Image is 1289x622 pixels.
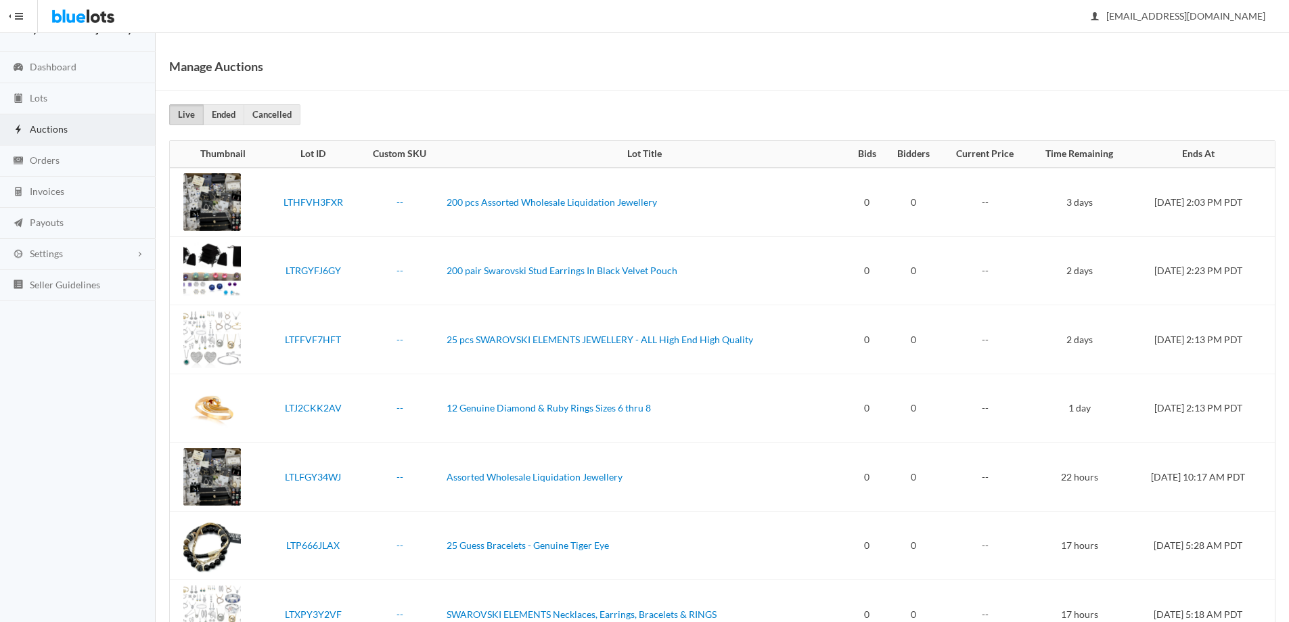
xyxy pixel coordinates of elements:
a: LTXPY3Y2VF [285,608,342,620]
td: 22 hours [1029,443,1130,512]
td: [DATE] 2:23 PM PDT [1130,236,1275,305]
td: -- [941,443,1029,512]
ion-icon: person [1088,11,1102,24]
td: [DATE] 2:13 PM PDT [1130,305,1275,374]
span: Dashboard [30,61,76,72]
td: -- [941,511,1029,580]
a: -- [397,334,403,345]
span: Settings [30,248,63,259]
a: Ended [203,104,244,125]
span: [EMAIL_ADDRESS][DOMAIN_NAME] [1091,10,1265,22]
th: Current Price [941,141,1029,168]
td: [DATE] 2:03 PM PDT [1130,168,1275,237]
ion-icon: paper plane [12,217,25,230]
td: 0 [849,236,886,305]
ion-icon: calculator [12,186,25,199]
a: 25 pcs SWAROVSKI ELEMENTS JEWELLERY - ALL High End High Quality [447,334,753,345]
ion-icon: list box [12,279,25,292]
td: -- [941,236,1029,305]
a: LTRGYFJ6GY [286,265,341,276]
ion-icon: cash [12,155,25,168]
td: 0 [886,168,941,237]
a: Live [169,104,204,125]
td: 0 [849,168,886,237]
td: 0 [849,305,886,374]
th: Custom SKU [359,141,441,168]
a: Cancelled [244,104,300,125]
ion-icon: clipboard [12,93,25,106]
a: SWAROVSKI ELEMENTS Necklaces, Earrings, Bracelets & RINGS [447,608,717,620]
a: Assorted Wholesale Liquidation Jewellery [447,471,623,483]
td: 0 [849,374,886,443]
td: 2 days [1029,305,1130,374]
td: 2 days [1029,236,1130,305]
td: 0 [886,236,941,305]
a: LTP666JLAX [286,539,340,551]
a: LTLFGY34WJ [285,471,341,483]
td: 17 hours [1029,511,1130,580]
td: [DATE] 10:17 AM PDT [1130,443,1275,512]
td: 0 [886,374,941,443]
td: -- [941,305,1029,374]
th: Bidders [886,141,941,168]
a: -- [397,265,403,276]
a: 25 Guess Bracelets - Genuine Tiger Eye [447,539,609,551]
td: [DATE] 2:13 PM PDT [1130,374,1275,443]
span: Orders [30,154,60,166]
td: -- [941,168,1029,237]
a: 12 Genuine Diamond & Ruby Rings Sizes 6 thru 8 [447,402,651,414]
a: -- [397,539,403,551]
span: Invoices [30,185,64,197]
a: -- [397,196,403,208]
td: [DATE] 5:28 AM PDT [1130,511,1275,580]
th: Bids [849,141,886,168]
td: -- [941,374,1029,443]
ion-icon: cog [12,248,25,261]
span: Payouts [30,217,64,228]
th: Thumbnail [170,141,268,168]
a: LTFFVF7HFT [285,334,341,345]
td: 3 days [1029,168,1130,237]
th: Lot Title [441,141,849,168]
td: 0 [886,305,941,374]
a: LTJ2CKK2AV [285,402,342,414]
td: 0 [886,443,941,512]
td: 0 [886,511,941,580]
td: 1 day [1029,374,1130,443]
span: Seller Guidelines [30,279,100,290]
ion-icon: speedometer [12,62,25,74]
span: Auctions [30,123,68,135]
td: 0 [849,511,886,580]
th: Time Remaining [1029,141,1130,168]
td: 0 [849,443,886,512]
a: -- [397,402,403,414]
a: LTHFVH3FXR [284,196,343,208]
a: 200 pcs Assorted Wholesale Liquidation Jewellery [447,196,657,208]
th: Lot ID [268,141,359,168]
th: Ends At [1130,141,1275,168]
h1: Manage Auctions [169,56,263,76]
ion-icon: flash [12,124,25,137]
a: -- [397,608,403,620]
span: Lots [30,92,47,104]
a: 200 pair Swarovski Stud Earrings In Black Velvet Pouch [447,265,677,276]
a: -- [397,471,403,483]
